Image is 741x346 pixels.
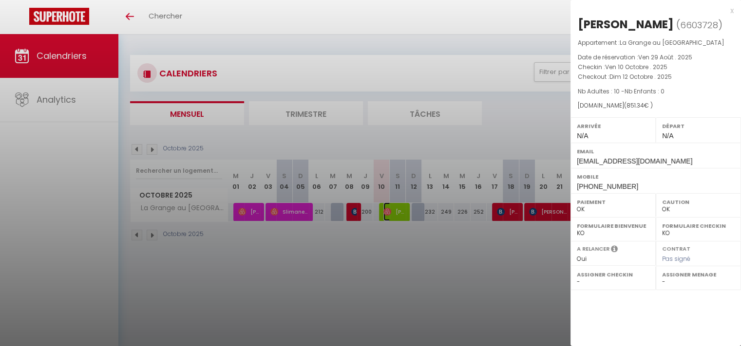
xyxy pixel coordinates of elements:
[578,101,734,110] div: [DOMAIN_NAME]
[577,221,649,231] label: Formulaire Bienvenue
[624,101,653,109] span: ( € )
[577,132,588,140] span: N/A
[578,53,734,62] p: Date de réservation :
[577,182,638,190] span: [PHONE_NUMBER]
[625,87,665,95] span: Nb Enfants : 0
[680,19,718,31] span: 6603728
[662,245,690,251] label: Contrat
[611,245,618,255] i: Sélectionner OUI si vous souhaiter envoyer les séquences de messages post-checkout
[662,121,735,131] label: Départ
[662,255,690,263] span: Pas signé
[578,17,674,32] div: [PERSON_NAME]
[577,146,735,156] label: Email
[662,132,673,140] span: N/A
[578,87,665,95] span: Nb Adultes : 10 -
[577,172,735,182] label: Mobile
[577,121,649,131] label: Arrivée
[662,221,735,231] label: Formulaire Checkin
[662,197,735,207] label: Caution
[577,197,649,207] label: Paiement
[578,62,734,72] p: Checkin :
[609,73,672,81] span: Dim 12 Octobre . 2025
[577,270,649,279] label: Assigner Checkin
[627,101,644,109] span: 851.34
[620,38,724,47] span: La Grange au [GEOGRAPHIC_DATA]
[577,157,692,165] span: [EMAIL_ADDRESS][DOMAIN_NAME]
[605,63,667,71] span: Ven 10 Octobre . 2025
[676,18,722,32] span: ( )
[570,5,734,17] div: x
[578,72,734,82] p: Checkout :
[578,38,734,48] p: Appartement :
[638,53,692,61] span: Ven 29 Août . 2025
[577,245,609,253] label: A relancer
[662,270,735,279] label: Assigner Menage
